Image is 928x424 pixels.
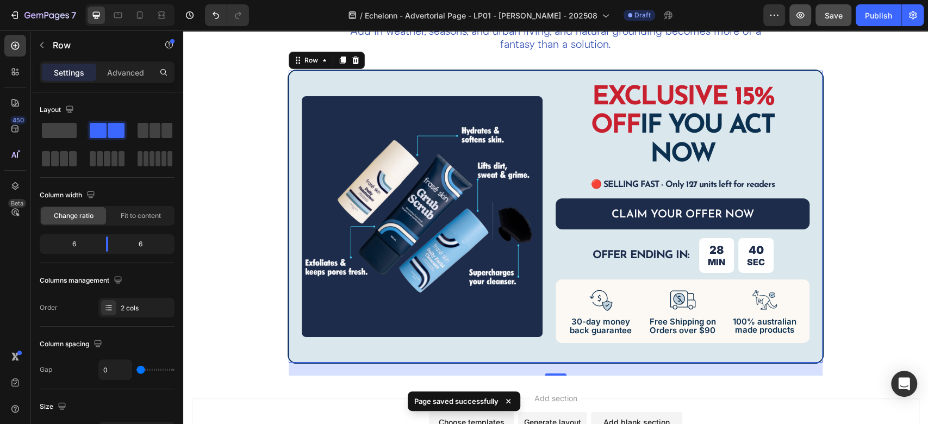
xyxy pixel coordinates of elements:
[40,365,52,375] div: Gap
[54,211,94,221] span: Change ratio
[8,199,26,208] div: Beta
[99,360,132,379] input: Auto
[107,67,144,78] p: Advanced
[891,371,917,397] div: Open Intercom Messenger
[546,287,616,303] p: 100% australian made products
[414,396,499,407] p: Page saved successfully
[372,148,626,161] h3: 🔴 SELLING FAST - Only 127 units left for readers
[382,287,453,305] p: 30-day money back guarantee
[121,211,161,221] span: Fit to content
[40,303,58,313] div: Order
[40,188,97,203] div: Column width
[634,10,651,20] span: Draft
[825,11,843,20] span: Save
[4,4,81,26] button: 7
[856,4,901,26] button: Publish
[10,116,26,124] div: 450
[54,67,84,78] p: Settings
[42,236,97,252] div: 6
[365,10,597,21] span: Echelonn - Advertorial Page - LP01 - [PERSON_NAME] - 202508
[428,176,571,192] p: CLAIM YOUR OFFER NOW
[71,9,76,22] p: 7
[525,214,542,225] div: 28
[341,386,398,397] div: Generate layout
[565,253,597,286] img: Australian_Made_fd5b88af-df57-4cd1-bef1-0cbb61f35f2d.svg
[53,39,145,52] p: Row
[408,54,590,109] strong: EXCLUSIVE 15% OFF
[40,273,124,288] div: Columns management
[205,4,249,26] div: Undo/Redo
[372,168,626,199] a: CLAIM YOUR OFFER NOW
[408,217,507,233] h3: OFFER ENDING IN:
[183,30,928,424] iframe: Design area
[347,362,398,373] span: Add section
[525,227,542,236] p: MIN
[360,10,363,21] span: /
[117,236,172,252] div: 6
[564,214,582,225] div: 40
[420,386,487,397] div: Add blank section
[119,25,137,35] div: Row
[865,10,892,21] div: Publish
[564,227,582,236] p: SEC
[457,83,591,138] strong: IF YOU ACT NOW
[256,386,321,397] div: Choose templates
[483,253,516,286] img: Free_Shipping_a3229995-d8fe-4e95-b05f-62705ffffaef.svg
[121,303,172,313] div: 2 cols
[40,337,104,352] div: Column spacing
[401,253,434,286] img: Money_Back_2.svg
[815,4,851,26] button: Save
[40,103,76,117] div: Layout
[40,400,68,414] div: Size
[464,287,534,305] p: Free Shipping on Orders over $90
